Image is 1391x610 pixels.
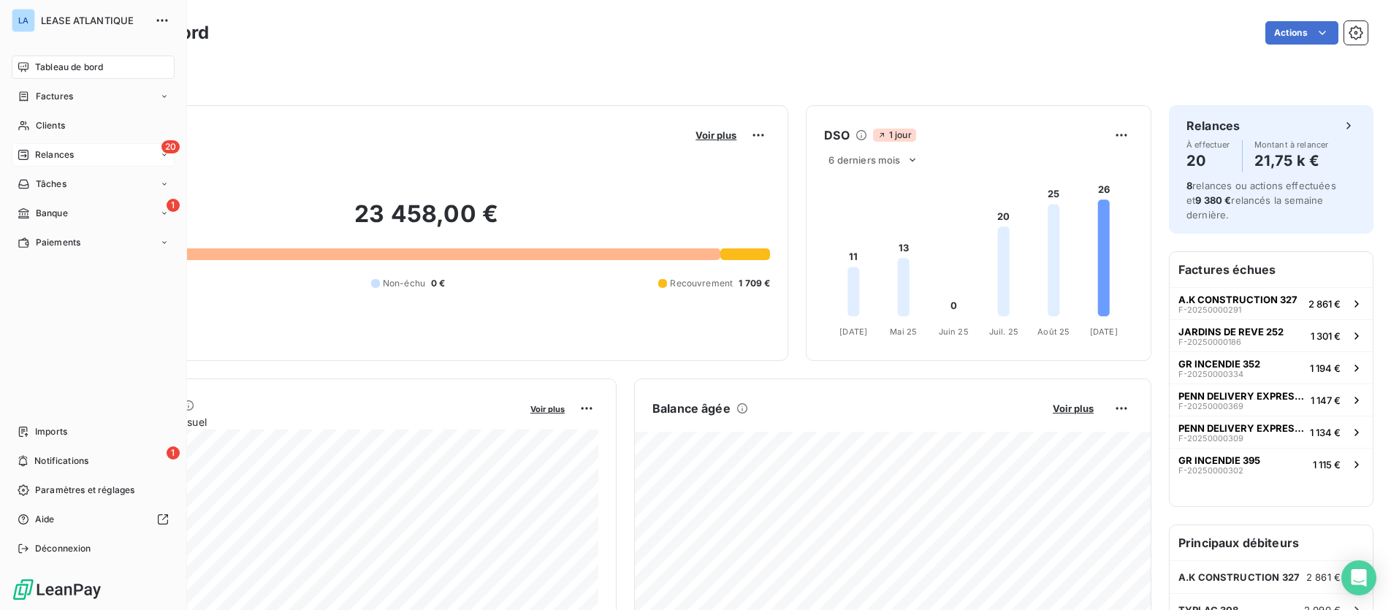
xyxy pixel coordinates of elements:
[1186,117,1240,134] h6: Relances
[36,119,65,132] span: Clients
[41,15,146,26] span: LEASE ATLANTIQUE
[1170,252,1373,287] h6: Factures échues
[873,129,916,142] span: 1 jour
[35,513,55,526] span: Aide
[1090,327,1118,337] tspan: [DATE]
[691,129,741,142] button: Voir plus
[1170,525,1373,560] h6: Principaux débiteurs
[36,236,80,249] span: Paiements
[1053,403,1094,414] span: Voir plus
[1310,427,1341,438] span: 1 134 €
[1178,358,1260,370] span: GR INCENDIE 352
[652,400,731,417] h6: Balance âgée
[1308,298,1341,310] span: 2 861 €
[989,327,1018,337] tspan: Juil. 25
[12,9,35,32] div: LA
[1341,560,1376,595] div: Open Intercom Messenger
[83,199,770,243] h2: 23 458,00 €
[1186,140,1230,149] span: À effectuer
[36,178,66,191] span: Tâches
[1186,180,1192,191] span: 8
[34,454,88,468] span: Notifications
[1170,416,1373,448] button: PENN DELIVERY EXPRESS 387F-202500003091 134 €
[526,402,569,415] button: Voir plus
[161,140,180,153] span: 20
[167,446,180,460] span: 1
[695,129,736,141] span: Voir plus
[891,327,918,337] tspan: Mai 25
[431,277,445,290] span: 0 €
[1186,149,1230,172] h4: 20
[1178,305,1241,314] span: F-20250000291
[939,327,969,337] tspan: Juin 25
[1195,194,1231,206] span: 9 380 €
[35,484,134,497] span: Paramètres et réglages
[35,61,103,74] span: Tableau de bord
[1186,180,1336,221] span: relances ou actions effectuées et relancés la semaine dernière.
[1254,149,1329,172] h4: 21,75 k €
[1178,294,1297,305] span: A.K CONSTRUCTION 327
[12,578,102,601] img: Logo LeanPay
[1178,402,1243,411] span: F-20250000369
[1178,434,1243,443] span: F-20250000309
[1048,402,1098,415] button: Voir plus
[1178,326,1284,338] span: JARDINS DE REVE 252
[1311,394,1341,406] span: 1 147 €
[35,425,67,438] span: Imports
[1178,338,1241,346] span: F-20250000186
[1313,459,1341,470] span: 1 115 €
[1170,351,1373,384] button: GR INCENDIE 352F-202500003341 194 €
[35,542,91,555] span: Déconnexion
[828,154,900,166] span: 6 derniers mois
[840,327,868,337] tspan: [DATE]
[1306,571,1341,583] span: 2 861 €
[1170,287,1373,319] button: A.K CONSTRUCTION 327F-202500002912 861 €
[12,508,175,531] a: Aide
[1254,140,1329,149] span: Montant à relancer
[36,90,73,103] span: Factures
[1178,571,1300,583] span: A.K CONSTRUCTION 327
[670,277,733,290] span: Recouvrement
[1170,319,1373,351] button: JARDINS DE REVE 252F-202500001861 301 €
[35,148,74,161] span: Relances
[1178,454,1260,466] span: GR INCENDIE 395
[1310,362,1341,374] span: 1 194 €
[530,404,565,414] span: Voir plus
[1170,448,1373,480] button: GR INCENDIE 395F-202500003021 115 €
[36,207,68,220] span: Banque
[824,126,849,144] h6: DSO
[1178,370,1243,378] span: F-20250000334
[167,199,180,212] span: 1
[1178,390,1305,402] span: PENN DELIVERY EXPRESS 460
[739,277,770,290] span: 1 709 €
[1178,422,1304,434] span: PENN DELIVERY EXPRESS 387
[383,277,425,290] span: Non-échu
[1178,466,1243,475] span: F-20250000302
[1311,330,1341,342] span: 1 301 €
[1170,384,1373,416] button: PENN DELIVERY EXPRESS 460F-202500003691 147 €
[1038,327,1070,337] tspan: Août 25
[83,414,520,430] span: Chiffre d'affaires mensuel
[1265,21,1338,45] button: Actions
